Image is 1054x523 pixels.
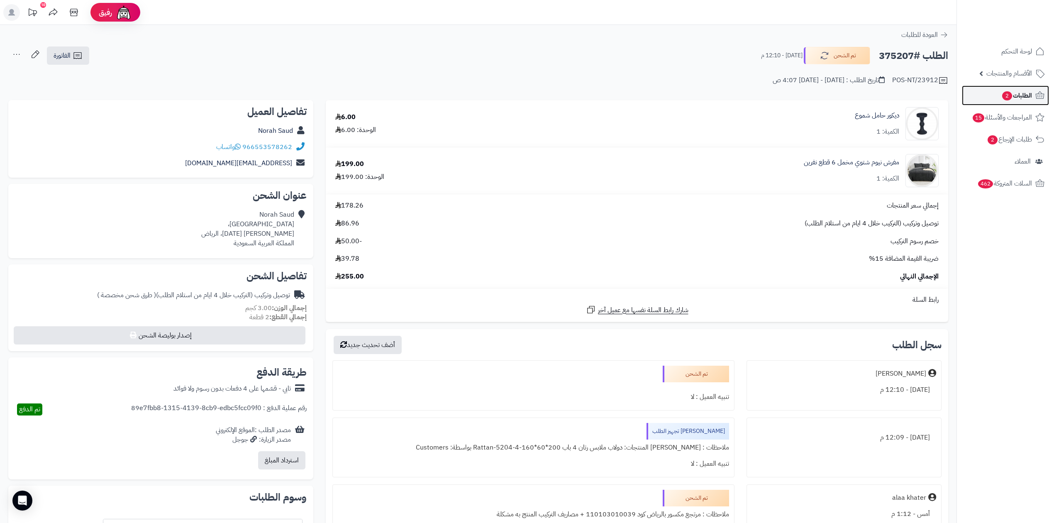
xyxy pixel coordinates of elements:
a: Norah Saud [258,126,293,136]
a: العملاء [962,152,1049,171]
div: توصيل وتركيب (التركيب خلال 4 ايام من استلام الطلب) [97,291,290,300]
div: ملاحظات : [PERSON_NAME] المنتجات: دولاب ملابس رتان 4 باب 200*60*160-Rattan-5204-4 بواسطة: Customers [338,440,729,456]
div: رابط السلة [329,295,945,305]
h2: طريقة الدفع [256,367,307,377]
a: العودة للطلبات [901,30,948,40]
img: 1734447723-110202020131-90x90.jpg [906,154,938,187]
a: تحديثات المنصة [22,4,43,23]
span: تم الدفع [19,404,40,414]
span: 86.96 [335,219,359,228]
div: alaa khater [892,493,926,503]
img: ai-face.png [115,4,132,21]
a: السلات المتروكة462 [962,174,1049,193]
div: 10 [40,2,46,8]
div: تنبيه العميل : لا [338,456,729,472]
span: ( طرق شحن مخصصة ) [97,290,156,300]
div: تم الشحن [663,490,729,506]
div: 6.00 [335,112,356,122]
div: أمس - 1:12 م [752,506,936,522]
div: الكمية: 1 [876,174,899,183]
div: POS-NT/23912 [892,76,948,86]
span: 462 [978,179,993,188]
div: الوحدة: 6.00 [335,125,376,135]
div: 199.00 [335,159,364,169]
div: [PERSON_NAME] تجهيز الطلب [647,423,729,440]
a: شارك رابط السلة نفسها مع عميل آخر [586,305,688,315]
a: [EMAIL_ADDRESS][DOMAIN_NAME] [185,158,292,168]
span: العملاء [1015,156,1031,167]
div: مصدر الزيارة: جوجل [216,435,291,445]
a: طلبات الإرجاع2 [962,130,1049,149]
div: الكمية: 1 [876,127,899,137]
button: تم الشحن [804,47,870,64]
small: 3.00 كجم [245,303,307,313]
span: ضريبة القيمة المضافة 15% [869,254,939,264]
span: طلبات الإرجاع [987,134,1032,145]
h2: وسوم الطلبات [15,492,307,502]
div: تابي - قسّمها على 4 دفعات بدون رسوم ولا فوائد [173,384,291,393]
span: الفاتورة [54,51,71,61]
h2: تفاصيل الشحن [15,271,307,281]
span: الإجمالي النهائي [900,272,939,281]
span: الطلبات [1001,90,1032,101]
a: مفرش نيوم شتوي مخمل 6 قطع نفرين [804,158,899,167]
div: [PERSON_NAME] [876,369,926,379]
div: مصدر الطلب :الموقع الإلكتروني [216,425,291,445]
a: ديكور حامل شموع [855,111,899,120]
button: أضف تحديث جديد [334,336,402,354]
strong: إجمالي القطع: [269,312,307,322]
a: المراجعات والأسئلة15 [962,108,1049,127]
div: تاريخ الطلب : [DATE] - [DATE] 4:07 ص [773,76,885,85]
span: العودة للطلبات [901,30,938,40]
span: 178.26 [335,201,364,210]
a: واتساب [216,142,241,152]
small: [DATE] - 12:10 م [761,51,803,60]
div: الوحدة: 199.00 [335,172,384,182]
img: 1726331484-110319010047-90x90.jpg [906,107,938,140]
span: خصم رسوم التركيب [891,237,939,246]
span: رفيق [99,7,112,17]
a: لوحة التحكم [962,42,1049,61]
div: ملاحظات : مرتجع مكسور بالرياض كود 110103010039 + مصاريف التركيب المنتج به مشكلة [338,506,729,523]
span: الأقسام والمنتجات [986,68,1032,79]
div: Norah Saud [GEOGRAPHIC_DATA]، [PERSON_NAME] [DATE]، الرياض المملكة العربية السعودية [201,210,294,248]
span: 2 [987,135,998,144]
button: استرداد المبلغ [258,451,305,469]
div: رقم عملية الدفع : 89e7fbb8-1315-4139-8cb9-edbc5fcc09f0 [131,403,307,415]
span: لوحة التحكم [1001,46,1032,57]
a: 966553578262 [242,142,292,152]
span: 39.78 [335,254,359,264]
h2: الطلب #375207 [879,47,948,64]
strong: إجمالي الوزن: [272,303,307,313]
small: 2 قطعة [249,312,307,322]
span: 2 [1002,91,1012,100]
img: logo-2.png [998,17,1046,34]
span: -50.00 [335,237,362,246]
span: 15 [972,113,984,122]
div: تم الشحن [663,366,729,382]
a: الطلبات2 [962,86,1049,105]
span: المراجعات والأسئلة [972,112,1032,123]
span: توصيل وتركيب (التركيب خلال 4 ايام من استلام الطلب) [805,219,939,228]
h2: عنوان الشحن [15,191,307,200]
div: [DATE] - 12:09 م [752,430,936,446]
h3: سجل الطلب [892,340,942,350]
span: شارك رابط السلة نفسها مع عميل آخر [598,305,688,315]
button: إصدار بوليصة الشحن [14,326,305,345]
div: Open Intercom Messenger [12,491,32,511]
div: [DATE] - 12:10 م [752,382,936,398]
div: تنبيه العميل : لا [338,389,729,405]
span: إجمالي سعر المنتجات [887,201,939,210]
span: 255.00 [335,272,364,281]
a: الفاتورة [47,46,89,65]
h2: تفاصيل العميل [15,107,307,117]
span: السلات المتروكة [977,178,1032,189]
